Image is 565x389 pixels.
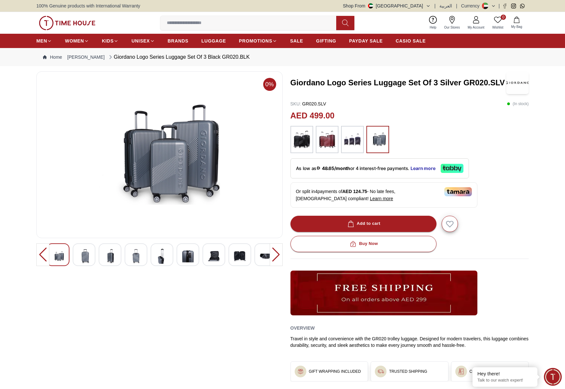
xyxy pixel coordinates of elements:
[297,368,304,375] img: ...
[439,3,452,9] button: العربية
[544,368,562,386] div: Chat Widget
[507,15,526,30] button: My Bag
[131,35,154,47] a: UNISEX
[396,35,426,47] a: CASIO SALE
[511,4,516,8] a: Instagram
[131,38,150,44] span: UNISEX
[39,16,95,30] img: ...
[389,369,427,374] h3: TRUSTED SHIPPING
[104,249,116,264] img: Giordano Logo Series Luggage Set Of 3 Black GR020.BLK
[290,271,477,315] img: ...
[156,249,168,264] img: Giordano Logo Series Luggage Set Of 3 Black GR020.BLK
[426,15,440,31] a: Help
[107,53,250,61] div: Giordano Logo Series Luggage Set Of 3 Black GR020.BLK
[263,78,276,91] span: 0%
[239,38,272,44] span: PROMOTIONS
[290,38,303,44] span: SALE
[43,54,62,60] a: Home
[168,38,189,44] span: BRANDS
[294,129,310,150] img: ...
[290,216,436,232] button: Add to cart
[440,15,464,31] a: Our Stores
[260,249,272,264] img: Giordano Logo Series Luggage Set Of 3 Black GR020.BLK
[444,187,472,196] img: Tamara
[182,249,194,264] img: Giordano Logo Series Luggage Set Of 3 Black GR020.BLK
[346,220,380,227] div: Add to cart
[506,71,529,94] img: Giordano Logo Series Luggage Set Of 3 Silver GR020.SLV
[234,249,246,264] img: Giordano Logo Series Luggage Set Of 3 Black GR020.BLK
[290,101,326,107] p: GR020.SLV
[130,249,142,264] img: Giordano Logo Series Luggage Set Of 3 Black GR020.BLK
[36,48,529,66] nav: Breadcrumb
[102,38,114,44] span: KIDS
[319,129,335,150] img: ...
[349,240,378,248] div: Buy Now
[290,101,301,106] span: SKU :
[290,182,477,208] div: Or split in 4 payments of - No late fees, [DEMOGRAPHIC_DATA] compliant!
[442,25,462,30] span: Our Stores
[349,35,383,47] a: PAYDAY SALE
[36,38,47,44] span: MEN
[342,189,367,194] span: AED 124.75
[470,369,518,374] h3: CONTACTLESS DELIVERY
[67,54,104,60] a: [PERSON_NAME]
[52,249,64,264] img: Giordano Logo Series Luggage Set Of 3 Black GR020.BLK
[458,368,464,375] img: ...
[36,3,140,9] span: 100% Genuine products with International Warranty
[502,4,507,8] a: Facebook
[344,129,361,150] img: ...
[36,35,52,47] a: MEN
[78,249,90,264] img: Giordano Logo Series Luggage Set Of 3 Black GR020.BLK
[490,25,506,30] span: Wishlist
[202,35,226,47] a: LUGGAGE
[370,129,386,150] img: ...
[509,24,525,29] span: My Bag
[435,3,436,9] span: |
[290,323,315,333] h2: Overview
[290,236,436,252] button: Buy Now
[368,3,373,8] img: United Arab Emirates
[498,3,500,9] span: |
[168,35,189,47] a: BRANDS
[488,15,507,31] a: 0Wishlist
[377,368,384,375] img: ...
[65,38,84,44] span: WOMEN
[465,25,487,30] span: My Account
[477,378,533,383] p: Talk to our watch expert!
[290,335,529,348] div: Travel in style and convenience with the GR020 trolley luggage. Designed for modern travelers, th...
[501,15,506,20] span: 0
[396,38,426,44] span: CASIO SALE
[42,77,277,233] img: Giordano Logo Series Luggage Set Of 3 Black GR020.BLK
[370,196,393,201] span: Learn more
[102,35,118,47] a: KIDS
[343,3,431,9] button: Shop From[GEOGRAPHIC_DATA]
[239,35,277,47] a: PROMOTIONS
[208,249,220,264] img: Giordano Logo Series Luggage Set Of 3 Black GR020.BLK
[202,38,226,44] span: LUGGAGE
[65,35,89,47] a: WOMEN
[349,38,383,44] span: PAYDAY SALE
[427,25,439,30] span: Help
[477,371,533,377] div: Hey there!
[316,38,336,44] span: GIFTING
[507,101,529,107] p: ( In stock )
[461,3,482,9] div: Currency
[309,369,361,374] h3: GIFT WRAPPING INCLUDED
[290,35,303,47] a: SALE
[520,4,525,8] a: Whatsapp
[290,78,506,88] h3: Giordano Logo Series Luggage Set Of 3 Silver GR020.SLV
[290,110,335,122] h2: AED 499.00
[316,35,336,47] a: GIFTING
[456,3,457,9] span: |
